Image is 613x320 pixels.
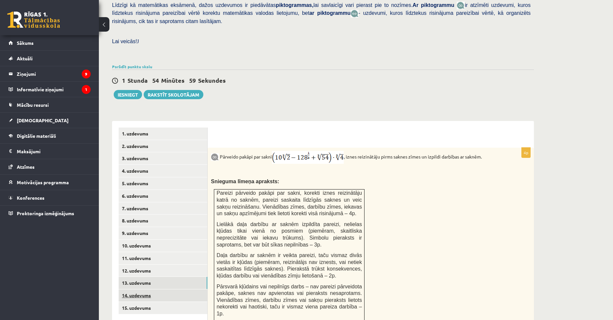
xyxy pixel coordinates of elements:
span: 59 [189,76,196,84]
a: 1. uzdevums [119,128,207,140]
a: Parādīt punktu skalu [112,64,152,69]
a: 4. uzdevums [119,165,207,177]
legend: Maksājumi [17,144,91,159]
span: Lai veicās! [112,39,137,44]
p: 4p [521,147,531,158]
a: 14. uzdevums [119,289,207,302]
span: Pārsvarā kļūdains vai nepilnīgs darbs – nav pareizi pārveidota pakāpe, saknes nav apvienotas vai ... [217,284,362,316]
span: - uzdevumi, kuros līdztekus risinājuma pareizībai vērtē, kā organizēts risinājums, cik tas ir sap... [112,10,531,24]
a: [DEMOGRAPHIC_DATA] [9,113,91,128]
a: 13. uzdevums [119,277,207,289]
a: Atzīmes [9,159,91,174]
span: 1 [122,76,125,84]
b: piktogrammas, [276,2,313,8]
a: Rakstīt skolotājam [144,90,203,99]
a: Mācību resursi [9,97,91,112]
img: Balts.png [214,137,217,139]
span: Motivācijas programma [17,179,69,185]
a: Informatīvie ziņojumi1 [9,82,91,97]
b: ar piktogrammu [309,10,351,16]
legend: Informatīvie ziņojumi [17,82,91,97]
a: Sākums [9,35,91,50]
a: Rīgas 1. Tālmācības vidusskola [7,12,60,28]
span: Atzīmes [17,164,35,170]
img: 9k= [211,153,219,161]
span: Daļa darbību ar saknēm ir veikta pareizi, taču vismaz divās vietās ir kļūdas (piemēram, reizinātā... [217,252,362,278]
span: Sekundes [198,76,226,84]
a: Ziņojumi9 [9,66,91,81]
a: Maksājumi [9,144,91,159]
span: J [137,39,139,44]
a: 12. uzdevums [119,265,207,277]
span: Minūtes [161,76,185,84]
span: Sākums [17,40,34,46]
a: 6. uzdevums [119,190,207,202]
a: Aktuāli [9,51,91,66]
img: JfuEzvunn4EvwAAAAASUVORK5CYII= [457,2,465,9]
a: 5. uzdevums [119,177,207,189]
a: Konferences [9,190,91,205]
legend: Ziņojumi [17,66,91,81]
button: Iesniegt [114,90,142,99]
i: 1 [82,85,91,94]
a: 10. uzdevums [119,240,207,252]
span: Konferences [17,195,44,201]
a: Motivācijas programma [9,175,91,190]
a: Proktoringa izmēģinājums [9,206,91,221]
span: Pareizi pārveido pakāpi par sakni, korekti iznes reizinātāju katrā no saknēm, pareizi saskaita lī... [217,190,362,216]
i: 9 [82,70,91,78]
img: gFzauIyvJmgyQAAAABJRU5ErkJggg== [272,151,344,164]
a: 11. uzdevums [119,252,207,264]
a: 8. uzdevums [119,215,207,227]
a: 2. uzdevums [119,140,207,152]
span: Lielākā daļa darbību ar saknēm izpildīta pareizi, nelielas kļūdas tikai vienā no posmiem (piemēra... [217,221,362,247]
a: 9. uzdevums [119,227,207,239]
img: wKvN42sLe3LLwAAAABJRU5ErkJggg== [351,10,359,17]
span: Aktuāli [17,55,33,61]
span: Proktoringa izmēģinājums [17,210,74,216]
a: 15. uzdevums [119,302,207,314]
span: Līdzīgi kā matemātikas eksāmenā, dažos uzdevumos ir piedāvātas lai savlaicīgi vari pierast pie to... [112,2,457,8]
a: 3. uzdevums [119,152,207,164]
span: Digitālie materiāli [17,133,56,139]
span: Snieguma līmeņa apraksts: [211,179,279,184]
span: Stunda [128,76,148,84]
span: [DEMOGRAPHIC_DATA] [17,117,69,123]
a: 7. uzdevums [119,202,207,215]
p: Pārveido pakāpi par sakni , iznes reizinātāju pirms saknes zīmes un izpildi darbības ar saknēm. [211,151,498,164]
a: Digitālie materiāli [9,128,91,143]
b: Ar piktogrammu [413,2,454,8]
span: 54 [152,76,159,84]
span: Mācību resursi [17,102,49,108]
